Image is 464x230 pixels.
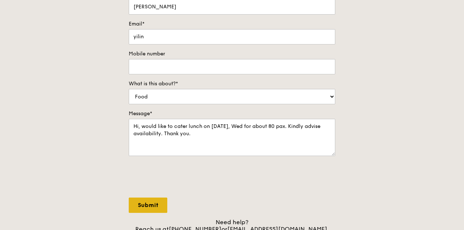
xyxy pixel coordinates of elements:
[129,80,335,87] label: What is this about?*
[129,110,335,117] label: Message*
[129,198,167,213] input: Submit
[129,163,239,192] iframe: reCAPTCHA
[129,50,335,58] label: Mobile number
[129,20,335,28] label: Email*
